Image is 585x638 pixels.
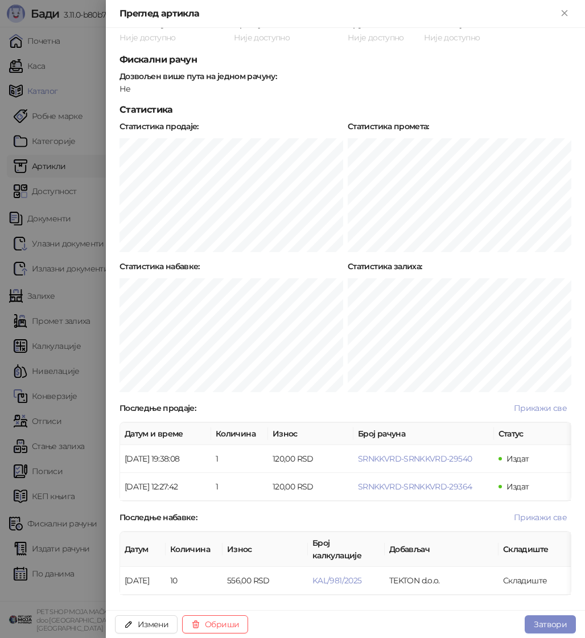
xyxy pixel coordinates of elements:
[348,32,404,43] span: Није доступно
[514,512,567,522] span: Прикажи све
[506,481,529,492] span: Издат
[120,71,277,81] strong: Дозвољен више пута на једном рачуну :
[558,7,571,20] button: Close
[268,445,353,473] td: 120,00 RSD
[223,532,308,567] th: Износ
[120,32,176,43] span: Није доступно
[120,532,166,567] th: Датум
[499,567,575,595] td: Складиште
[118,84,572,94] div: Не
[506,454,529,464] span: Издат
[308,532,385,567] th: Број калкулације
[211,473,268,501] td: 1
[348,261,422,271] strong: Статистика залиха :
[120,403,196,413] strong: Последње продаје :
[120,473,211,501] td: [DATE] 12:27:42
[120,121,199,131] strong: Статистика продаје :
[312,575,361,586] button: KAL/981/2025
[211,445,268,473] td: 1
[120,261,200,271] strong: Статистика набавке :
[115,615,178,633] button: Измени
[211,423,268,445] th: Количина
[424,32,480,43] span: Није доступно
[234,32,290,43] span: Није доступно
[223,567,308,595] td: 556,00 RSD
[120,53,571,67] h5: Фискални рачун
[385,532,499,567] th: Добављач
[120,567,166,595] td: [DATE]
[268,423,353,445] th: Износ
[120,7,558,20] div: Преглед артикла
[120,423,211,445] th: Датум и време
[182,615,248,633] button: Обриши
[509,401,571,415] button: Прикажи све
[385,567,499,595] td: TEKTON d.o.o.
[353,423,494,445] th: Број рачуна
[120,445,211,473] td: [DATE] 19:38:08
[268,473,353,501] td: 120,00 RSD
[525,615,576,633] button: Затвори
[166,567,223,595] td: 10
[509,511,571,524] button: Прикажи све
[499,532,575,567] th: Складиште
[120,103,571,117] h5: Статистика
[358,454,472,464] button: SRNKKVRD-SRNKKVRD-29540
[166,532,223,567] th: Количина
[358,481,472,492] button: SRNKKVRD-SRNKKVRD-29364
[514,403,567,413] span: Прикажи све
[348,121,429,131] strong: Статистика промета :
[120,512,197,522] strong: Последње набавке :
